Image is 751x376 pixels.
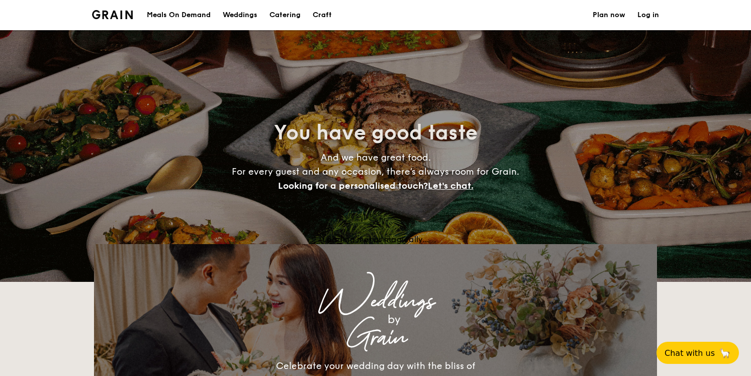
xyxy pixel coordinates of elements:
div: by [220,311,569,329]
div: Weddings [182,292,569,311]
div: Grain [182,329,569,347]
a: Logotype [92,10,133,19]
div: Loading menus magically... [94,235,657,244]
span: Chat with us [665,348,715,358]
span: Let's chat. [428,180,474,191]
img: Grain [92,10,133,19]
button: Chat with us🦙 [656,342,739,364]
span: 🦙 [719,347,731,359]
